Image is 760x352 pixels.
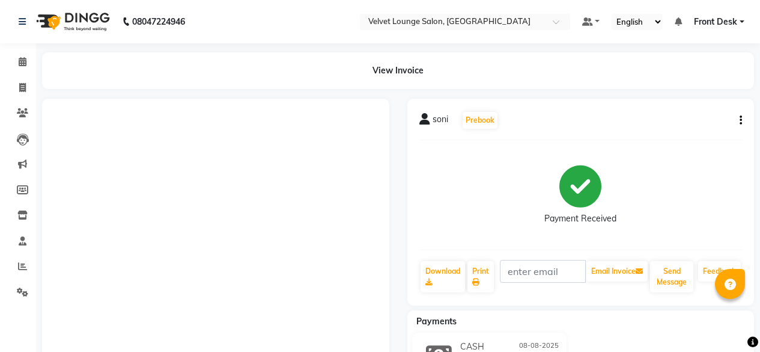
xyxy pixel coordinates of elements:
span: Payments [416,316,457,327]
input: enter email [500,260,586,283]
img: logo [31,5,113,39]
div: Payment Received [544,212,616,225]
a: Print [467,261,494,292]
button: Prebook [463,112,497,129]
div: View Invoice [42,52,754,89]
button: Send Message [650,261,693,292]
a: Download [421,261,465,292]
span: soni [433,113,448,130]
b: 08047224946 [132,5,185,39]
button: Email Invoice [586,261,648,282]
span: Front Desk [694,16,737,28]
a: Feedback [698,261,741,282]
